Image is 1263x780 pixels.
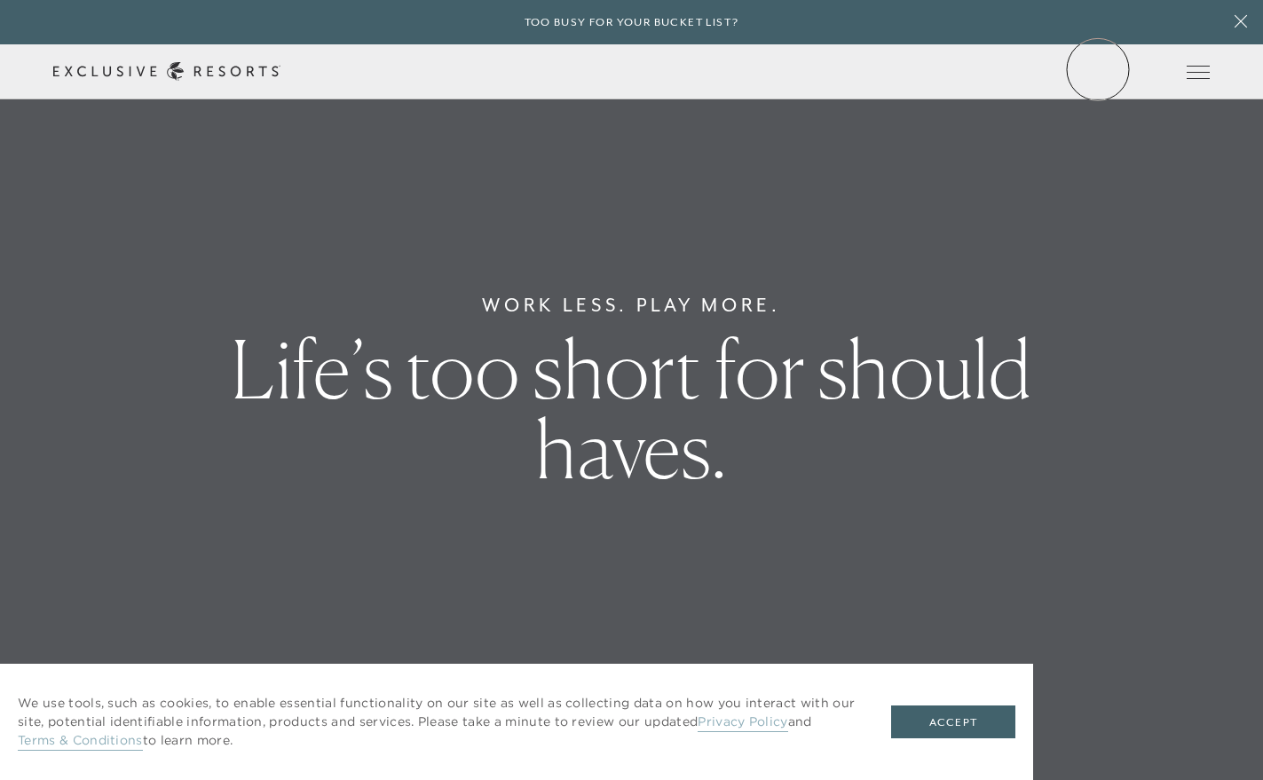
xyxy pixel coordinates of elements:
[891,705,1015,739] button: Accept
[18,694,856,750] p: We use tools, such as cookies, to enable essential functionality on our site as well as collectin...
[525,14,739,31] h6: Too busy for your bucket list?
[698,713,787,732] a: Privacy Policy
[221,329,1042,489] h1: Life’s too short for should haves.
[482,291,781,319] h6: Work Less. Play More.
[18,732,143,751] a: Terms & Conditions
[1187,66,1210,78] button: Open navigation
